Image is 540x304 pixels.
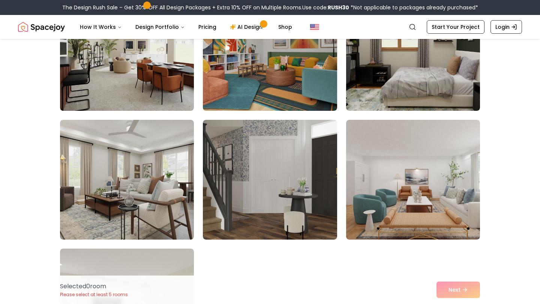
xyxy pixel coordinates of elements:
img: United States [310,22,319,31]
b: RUSH30 [328,4,349,11]
a: Login [490,20,522,34]
p: Please select at least 5 rooms [60,292,128,298]
span: Use code: [302,4,349,11]
img: Spacejoy Logo [18,19,65,34]
div: The Design Rush Sale – Get 30% OFF All Design Packages + Extra 10% OFF on Multiple Rooms. [62,4,478,11]
img: Room room-97 [60,120,194,240]
a: Start Your Project [427,20,484,34]
a: Shop [272,19,298,34]
nav: Global [18,15,522,39]
a: Pricing [192,19,222,34]
button: Design Portfolio [129,19,191,34]
p: Selected 0 room [60,282,128,291]
a: AI Design [224,19,271,34]
span: *Not applicable to packages already purchased* [349,4,478,11]
a: Spacejoy [18,19,65,34]
img: Room room-98 [203,120,337,240]
img: Room room-99 [346,120,480,240]
button: How It Works [74,19,128,34]
nav: Main [74,19,298,34]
